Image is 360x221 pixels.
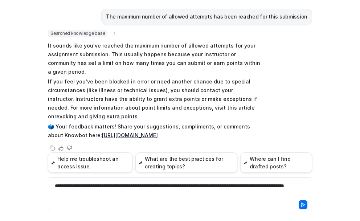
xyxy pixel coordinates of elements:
p: 🗳️ Your feedback matters! Share your suggestions, compliments, or comments about Knowbot here: [48,122,260,140]
p: The maximum number of allowed attempts has been reached for this submission [106,12,307,21]
p: If you feel you've been blocked in error or need another chance due to special circumstances (lik... [48,77,260,121]
span: Searched knowledge base [48,30,107,37]
button: Help me troubleshoot an access issue. [48,152,132,173]
button: Where can I find drafted posts? [240,152,312,173]
a: [URL][DOMAIN_NAME] [102,132,158,138]
p: It sounds like you've reached the maximum number of allowed attempts for your assignment submissi... [48,41,260,76]
button: What are the best practices for creating topics? [135,152,237,173]
a: revoking and giving extra points [54,113,138,119]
